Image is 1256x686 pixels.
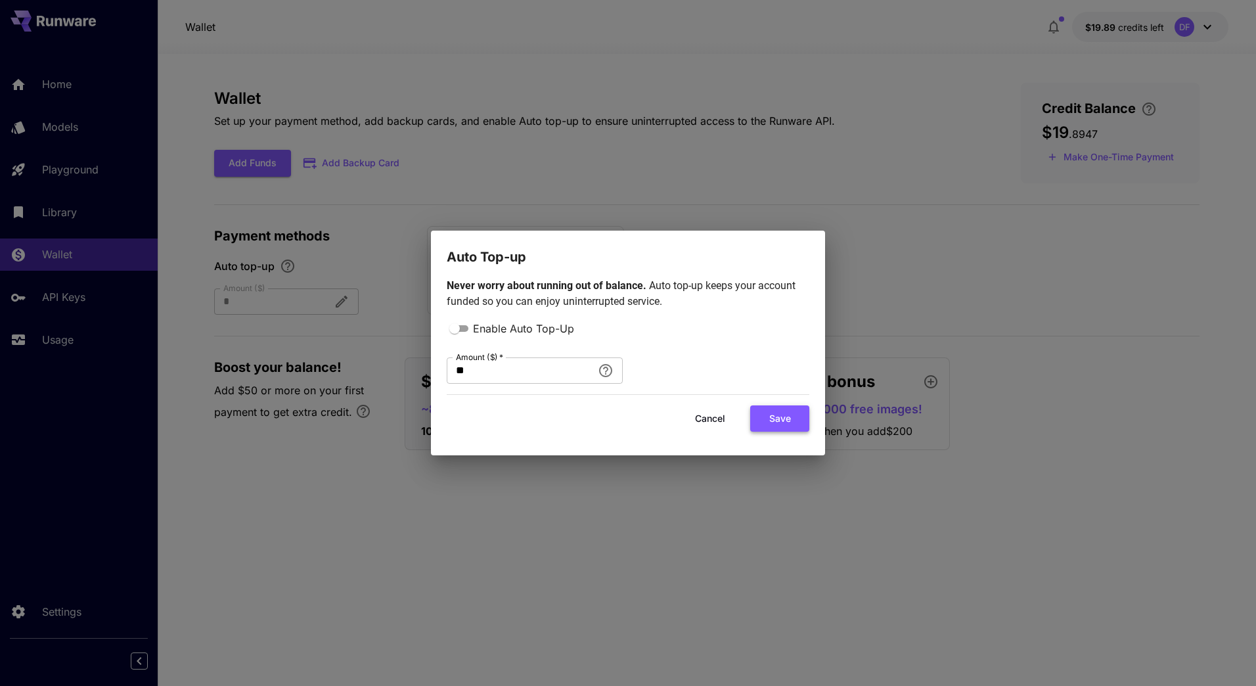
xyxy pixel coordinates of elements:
[473,321,574,336] span: Enable Auto Top-Up
[750,405,809,432] button: Save
[456,352,503,363] label: Amount ($)
[447,279,649,292] span: Never worry about running out of balance.
[431,231,825,267] h2: Auto Top-up
[447,278,809,309] p: Auto top-up keeps your account funded so you can enjoy uninterrupted service.
[681,405,740,432] button: Cancel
